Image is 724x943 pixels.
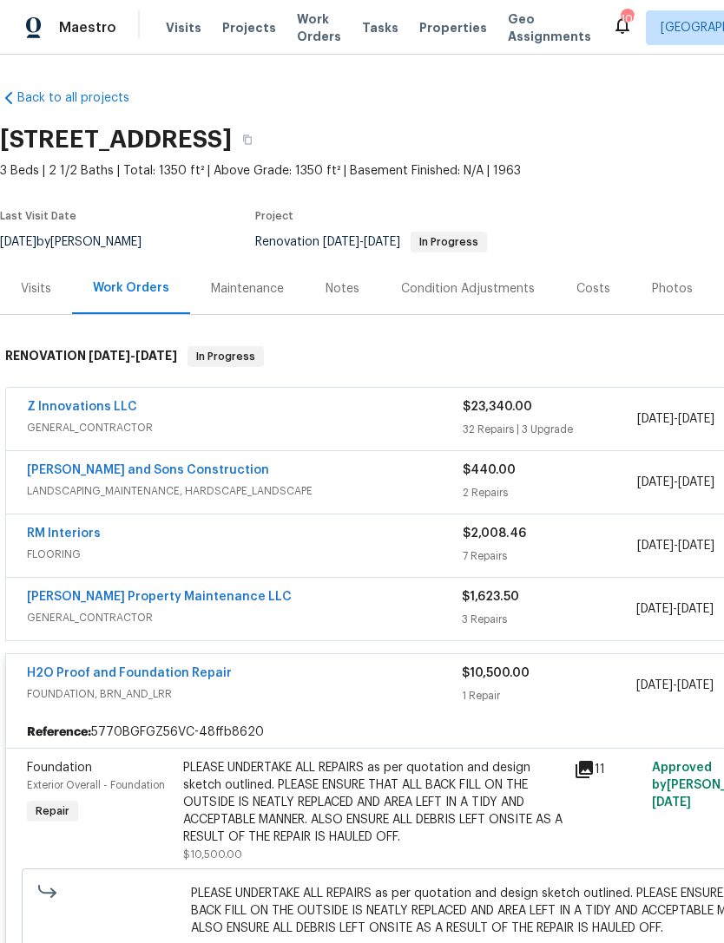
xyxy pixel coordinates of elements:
[135,350,177,362] span: [DATE]
[678,476,714,488] span: [DATE]
[255,211,293,221] span: Project
[652,796,691,809] span: [DATE]
[27,482,463,500] span: LANDSCAPING_MAINTENANCE, HARDSCAPE_LANDSCAPE
[323,236,400,248] span: -
[637,410,714,428] span: -
[27,780,165,790] span: Exterior Overall - Foundation
[29,802,76,820] span: Repair
[27,609,462,626] span: GENERAL_CONTRACTOR
[637,413,674,425] span: [DATE]
[463,401,532,413] span: $23,340.00
[364,236,400,248] span: [DATE]
[93,279,169,297] div: Work Orders
[677,603,714,615] span: [DATE]
[27,591,292,603] a: [PERSON_NAME] Property Maintenance LLC
[326,280,359,298] div: Notes
[576,280,610,298] div: Costs
[27,762,92,774] span: Foundation
[637,537,714,554] span: -
[636,679,673,691] span: [DATE]
[678,540,714,552] span: [DATE]
[27,667,232,679] a: H2O Proof and Foundation Repair
[677,679,714,691] span: [DATE]
[463,547,637,565] div: 7 Repairs
[27,464,269,476] a: [PERSON_NAME] and Sons Construction
[89,350,130,362] span: [DATE]
[463,421,637,438] div: 32 Repairs | 3 Upgrade
[323,236,359,248] span: [DATE]
[636,603,673,615] span: [DATE]
[27,546,463,563] span: FLOORING
[463,464,516,476] span: $440.00
[462,611,635,628] div: 3 Repairs
[462,687,635,704] div: 1 Repair
[678,413,714,425] span: [DATE]
[27,685,462,703] span: FOUNDATION, BRN_AND_LRR
[27,401,137,413] a: Z Innovations LLC
[463,484,637,501] div: 2 Repairs
[189,348,262,365] span: In Progress
[462,591,519,603] span: $1,623.50
[255,236,487,248] span: Renovation
[183,849,242,860] span: $10,500.00
[5,346,177,367] h6: RENOVATION
[297,10,341,45] span: Work Orders
[637,540,674,552] span: [DATE]
[636,677,714,694] span: -
[419,19,487,36] span: Properties
[166,19,201,36] span: Visits
[183,759,563,846] div: PLEASE UNDERTAKE ALL REPAIRS as per quotation and design sketch outlined. PLEASE ENSURE THAT ALL ...
[222,19,276,36] span: Projects
[636,600,714,618] span: -
[412,237,485,247] span: In Progress
[59,19,116,36] span: Maestro
[232,124,263,155] button: Copy Address
[27,527,101,540] a: RM Interiors
[27,419,463,436] span: GENERAL_CONTRACTOR
[574,759,642,780] div: 11
[27,724,91,741] b: Reference:
[21,280,51,298] div: Visits
[621,10,633,28] div: 109
[401,280,535,298] div: Condition Adjustments
[652,280,693,298] div: Photos
[211,280,284,298] div: Maintenance
[89,350,177,362] span: -
[508,10,591,45] span: Geo Assignments
[637,474,714,491] span: -
[463,527,526,540] span: $2,008.46
[362,22,398,34] span: Tasks
[462,667,530,679] span: $10,500.00
[637,476,674,488] span: [DATE]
